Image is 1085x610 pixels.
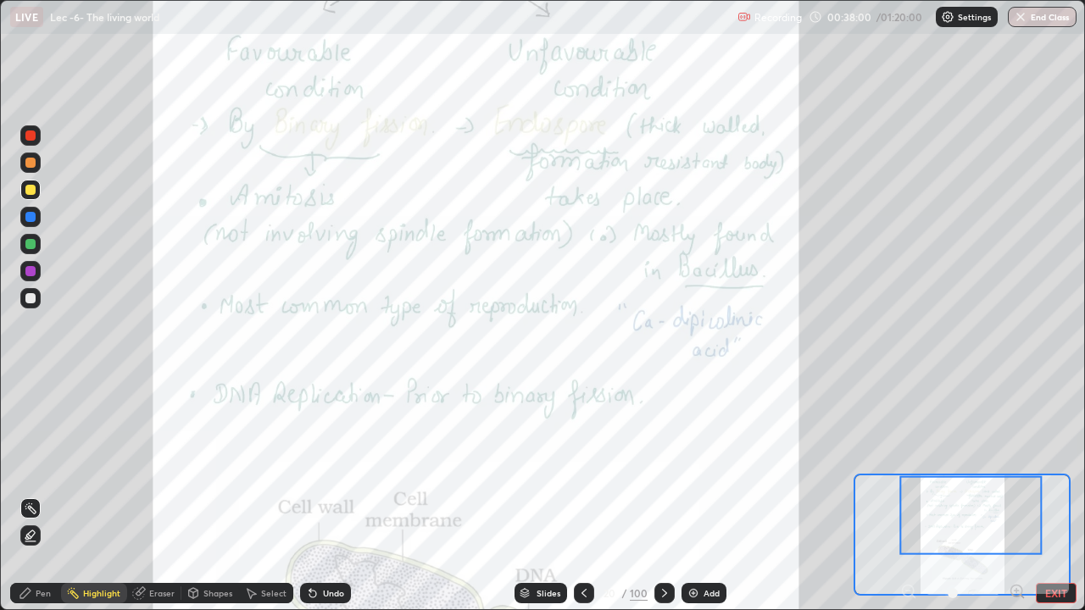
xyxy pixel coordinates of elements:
[630,585,648,601] div: 100
[36,589,51,597] div: Pen
[704,589,720,597] div: Add
[737,10,751,24] img: recording.375f2c34.svg
[537,589,560,597] div: Slides
[50,10,159,24] p: Lec -6- The living world
[83,589,120,597] div: Highlight
[621,588,626,598] div: /
[1036,583,1077,603] button: EXIT
[323,589,344,597] div: Undo
[1008,7,1077,27] button: End Class
[687,586,700,600] img: add-slide-button
[15,10,38,24] p: LIVE
[261,589,287,597] div: Select
[941,10,954,24] img: class-settings-icons
[149,589,175,597] div: Eraser
[1014,10,1027,24] img: end-class-cross
[958,13,991,21] p: Settings
[754,11,802,24] p: Recording
[203,589,232,597] div: Shapes
[601,588,618,598] div: 20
